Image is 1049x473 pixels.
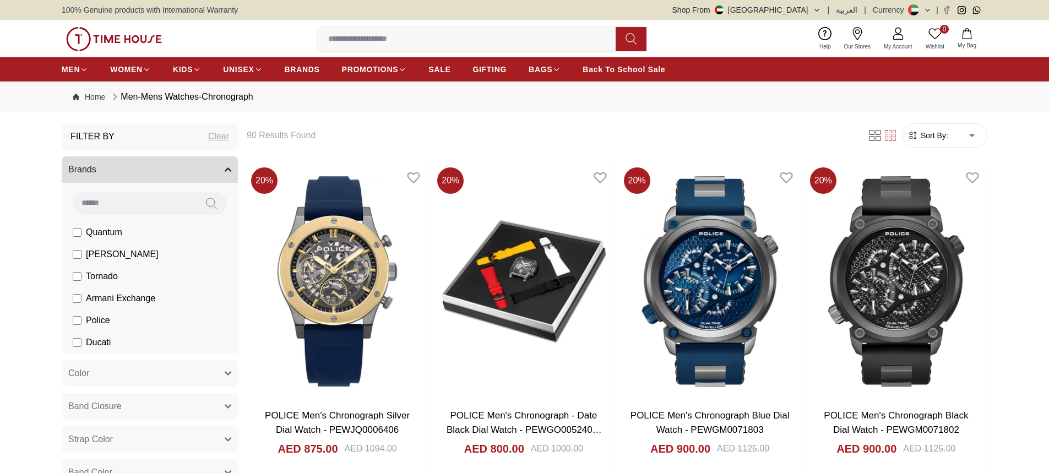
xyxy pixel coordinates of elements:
span: 20 % [437,167,464,194]
span: My Bag [953,41,981,50]
a: PROMOTIONS [342,59,407,79]
span: UNISEX [223,64,254,75]
span: My Account [879,42,917,51]
img: POLICE Men's Chronograph - Date Black Dial Watch - PEWGO0052402-SET [433,163,614,400]
span: Brands [68,163,96,176]
span: | [864,4,866,15]
a: POLICE Men's Chronograph Black Dial Watch - PEWGM0071802 [824,410,968,435]
button: Brands [62,156,238,183]
span: Armani Exchange [86,292,155,305]
span: Help [815,42,835,51]
span: KIDS [173,64,193,75]
h4: AED 875.00 [278,441,338,456]
a: Back To School Sale [583,59,665,79]
a: UNISEX [223,59,262,79]
span: BRANDS [285,64,320,75]
button: العربية [836,4,857,15]
a: Our Stores [838,25,877,53]
a: BAGS [529,59,561,79]
a: SALE [428,59,450,79]
img: POLICE Men's Chronograph Black Dial Watch - PEWGM0071802 [806,163,987,400]
div: Currency [873,4,909,15]
div: Men-Mens Watches-Chronograph [110,90,253,104]
input: Tornado [73,272,81,281]
img: POLICE Men's Chronograph Silver Dial Watch - PEWJQ0006406 [247,163,428,400]
div: AED 1125.00 [717,442,769,455]
input: [PERSON_NAME] [73,250,81,259]
button: Strap Color [62,426,238,453]
h3: Filter By [70,130,115,143]
h4: AED 900.00 [650,441,710,456]
input: Police [73,316,81,325]
a: POLICE Men's Chronograph Silver Dial Watch - PEWJQ0006406 [265,410,410,435]
a: 0Wishlist [919,25,951,53]
span: PROMOTIONS [342,64,399,75]
span: Quantum [86,226,122,239]
h4: AED 900.00 [836,441,896,456]
button: Band Closure [62,393,238,420]
a: BRANDS [285,59,320,79]
a: POLICE Men's Chronograph - Date Black Dial Watch - PEWGO0052402-SET [447,410,602,449]
span: Back To School Sale [583,64,665,75]
a: POLICE Men's Chronograph Blue Dial Watch - PEWGM0071803 [631,410,790,435]
span: | [936,4,938,15]
span: SALE [428,64,450,75]
h4: AED 800.00 [464,441,524,456]
a: GIFTING [472,59,507,79]
button: My Bag [951,26,983,52]
a: MEN [62,59,88,79]
div: AED 1125.00 [903,442,955,455]
h6: 90 Results Found [247,129,854,142]
a: Facebook [943,6,951,14]
div: AED 1094.00 [345,442,397,455]
span: 20 % [624,167,650,194]
div: AED 1000.00 [531,442,583,455]
span: GIFTING [472,64,507,75]
span: Tornado [86,270,118,283]
input: Quantum [73,228,81,237]
span: | [828,4,830,15]
a: WOMEN [110,59,151,79]
span: Police [86,314,110,327]
span: Band Closure [68,400,122,413]
input: Ducati [73,338,81,347]
span: 20 % [251,167,278,194]
span: Strap Color [68,433,113,446]
a: Whatsapp [972,6,981,14]
span: Wishlist [921,42,949,51]
button: Shop From[GEOGRAPHIC_DATA] [672,4,821,15]
a: Home [73,91,105,102]
span: 100% Genuine products with International Warranty [62,4,238,15]
div: Clear [208,130,229,143]
input: Armani Exchange [73,294,81,303]
img: POLICE Men's Chronograph Blue Dial Watch - PEWGM0071803 [619,163,801,400]
img: United Arab Emirates [715,6,724,14]
button: Color [62,360,238,387]
span: Our Stores [840,42,875,51]
span: WOMEN [110,64,143,75]
span: Sort By: [918,130,948,141]
a: Instagram [958,6,966,14]
span: Color [68,367,89,380]
nav: Breadcrumb [62,81,987,112]
a: Help [813,25,838,53]
span: 20 % [810,167,836,194]
span: 0 [940,25,949,34]
button: Sort By: [907,130,948,141]
span: Ducati [86,336,111,349]
span: MEN [62,64,80,75]
span: [PERSON_NAME] [86,248,159,261]
span: BAGS [529,64,552,75]
img: ... [66,27,162,51]
a: KIDS [173,59,201,79]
